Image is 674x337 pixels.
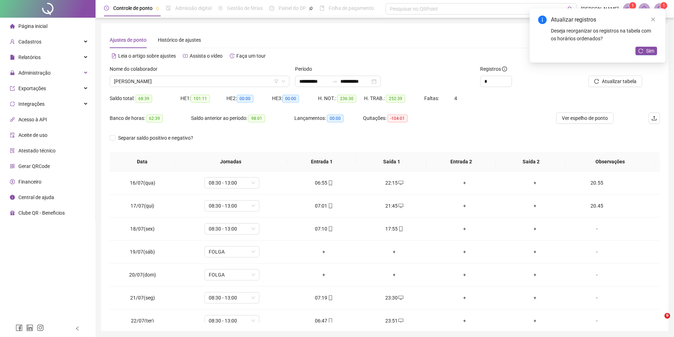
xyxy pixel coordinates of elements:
img: 30377 [655,4,665,14]
span: Clube QR - Beneficios [18,210,65,216]
div: + [506,225,565,233]
span: Folha de pagamento [329,5,374,11]
span: 62:39 [146,115,163,122]
span: DANIEL DE CARVALHO MATTA [114,76,285,87]
span: history [230,53,235,58]
span: desktop [398,180,403,185]
span: 22/07(ter) [131,318,154,324]
th: Entrada 1 [287,152,357,172]
span: left [75,326,80,331]
span: 08:30 - 13:00 [209,292,255,303]
span: Histórico de ajustes [158,37,201,43]
span: pushpin [309,6,313,11]
span: mobile [327,295,333,300]
span: 00:00 [282,95,299,103]
span: 08:30 - 13:00 [209,315,255,326]
span: Painel do DP [278,5,306,11]
span: 101:11 [191,95,210,103]
span: file [10,55,15,60]
span: notification [626,6,632,12]
span: mobile [327,226,333,231]
sup: 1 [629,2,636,9]
div: + [435,225,494,233]
span: Financeiro [18,179,41,185]
span: 18/07(sex) [130,226,155,232]
div: HE 1: [180,94,226,103]
div: - [576,294,618,302]
span: to [332,79,338,84]
span: bell [641,6,647,12]
div: 20.45 [576,202,618,210]
div: Banco de horas: [110,114,191,122]
span: Acesso à API [18,117,47,122]
span: lock [10,70,15,75]
span: -104:01 [387,115,408,122]
span: Admissão digital [175,5,212,11]
span: 19/07(sáb) [130,249,155,255]
span: pushpin [155,6,160,11]
div: 06:47 [294,317,353,325]
div: - [576,248,618,256]
span: Sim [646,47,654,55]
span: Gestão de férias [227,5,263,11]
span: Registros [480,65,507,73]
div: + [294,271,353,279]
span: FOLGA [209,269,255,280]
span: FOLGA [209,246,255,257]
iframe: Intercom live chat [650,313,667,330]
span: 17/07(qui) [131,203,154,209]
span: Ver espelho de ponto [562,114,608,122]
span: Ajustes de ponto [110,37,146,43]
span: 1 [632,3,634,8]
span: Administração [18,70,51,76]
span: youtube [183,53,188,58]
sup: Atualize o seu contato no menu Meus Dados [660,2,667,9]
div: + [435,271,494,279]
span: 9 [664,313,670,319]
span: 08:30 - 13:00 [209,201,255,211]
span: audit [10,133,15,138]
button: Atualizar tabela [588,76,642,87]
th: Observações [566,152,655,172]
span: 4 [454,95,457,101]
div: - [576,225,618,233]
span: Atualizar tabela [602,77,636,85]
th: Saída 1 [357,152,426,172]
span: solution [10,148,15,153]
th: Jornadas [175,152,287,172]
span: Assista o vídeo [190,53,223,59]
div: + [435,248,494,256]
span: 00:00 [237,95,253,103]
div: + [506,317,565,325]
span: info-circle [538,16,547,24]
div: + [506,179,565,187]
div: + [435,317,494,325]
div: 07:01 [294,202,353,210]
span: 68:39 [136,95,152,103]
span: mobile [398,226,403,231]
span: Aceite de uso [18,132,47,138]
span: desktop [398,318,403,323]
span: Observações [571,158,649,165]
div: + [294,248,353,256]
div: 20.55 [576,179,618,187]
button: Ver espelho de ponto [556,112,613,124]
span: dollar [10,179,15,184]
span: Central de ajuda [18,194,54,200]
span: 16/07(qua) [130,180,155,186]
span: 252:39 [386,95,405,103]
th: Saída 2 [496,152,566,172]
span: export [10,86,15,91]
div: Quitações: [363,114,432,122]
span: sync [10,101,15,106]
label: Período [295,65,317,73]
div: + [506,294,565,302]
div: HE 3: [272,94,318,103]
th: Data [110,152,175,172]
span: search [568,6,573,12]
span: file-text [111,53,116,58]
button: Sim [635,47,657,55]
div: 21:45 [365,202,424,210]
span: reload [594,79,599,84]
span: 00:00 [327,115,344,122]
